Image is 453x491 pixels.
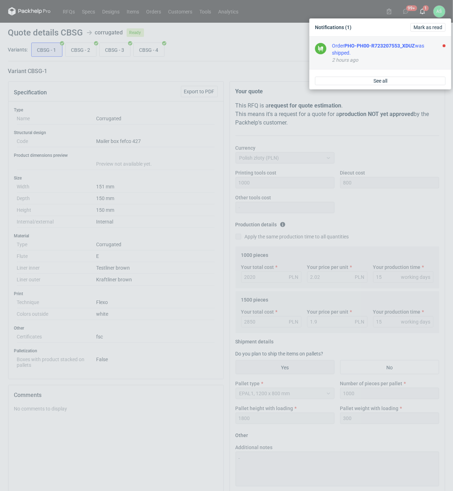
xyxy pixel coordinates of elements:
button: OrderPHO-PH00-R723207553_XDUZwas shipped.2 hours ago [332,42,446,64]
div: 2 hours ago [332,56,446,64]
strong: PHO-PH00-R723207553_XDUZ [344,43,415,49]
div: Notifications (1) [312,21,448,33]
div: Order was shipped. [332,42,446,56]
a: See all [315,77,446,85]
span: Mark as read [414,25,442,30]
span: See all [374,78,387,83]
button: Mark as read [410,23,446,32]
